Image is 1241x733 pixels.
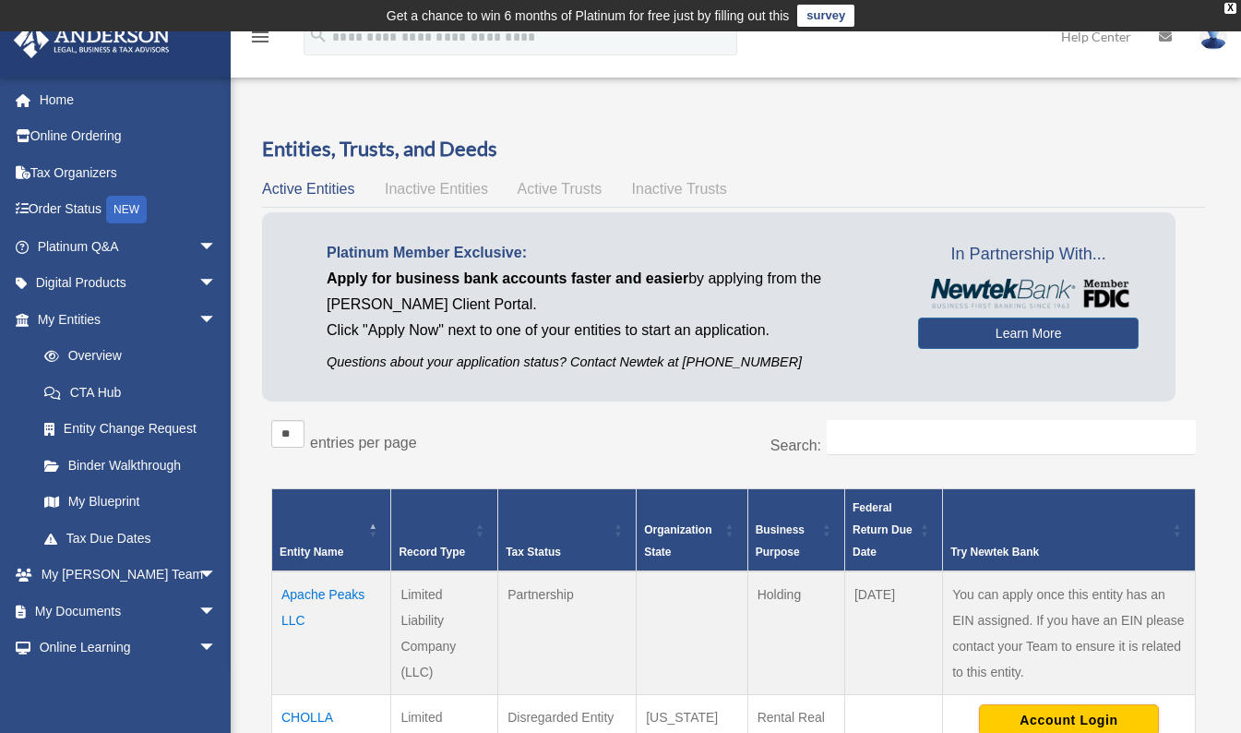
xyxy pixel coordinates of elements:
[198,228,235,266] span: arrow_drop_down
[106,196,147,223] div: NEW
[747,488,844,571] th: Business Purpose: Activate to sort
[13,154,245,191] a: Tax Organizers
[13,118,245,155] a: Online Ordering
[950,541,1167,563] div: Try Newtek Bank
[756,523,805,559] span: Business Purpose
[844,571,942,695] td: [DATE]
[249,26,271,48] i: menu
[13,593,245,630] a: My Documentsarrow_drop_down
[198,630,235,667] span: arrow_drop_down
[943,571,1196,695] td: You can apply once this entity has an EIN assigned. If you have an EIN please contact your Team t...
[280,546,343,559] span: Entity Name
[26,374,235,411] a: CTA Hub
[644,523,711,559] span: Organization State
[506,546,561,559] span: Tax Status
[943,488,1196,571] th: Try Newtek Bank : Activate to sort
[26,411,235,448] a: Entity Change Request
[853,501,913,559] span: Federal Return Due Date
[518,181,603,197] span: Active Trusts
[770,438,821,453] label: Search:
[498,488,637,571] th: Tax Status: Activate to sort
[13,81,245,118] a: Home
[26,484,235,521] a: My Blueprint
[327,318,890,343] p: Click "Apply Now" next to one of your entities to start an application.
[747,571,844,695] td: Holding
[262,181,354,197] span: Active Entities
[272,488,391,571] th: Entity Name: Activate to invert sorting
[399,546,465,559] span: Record Type
[637,488,748,571] th: Organization State: Activate to sort
[13,666,245,703] a: Billingarrow_drop_down
[26,520,235,557] a: Tax Due Dates
[13,228,245,265] a: Platinum Q&Aarrow_drop_down
[262,135,1205,163] h3: Entities, Trusts, and Deeds
[797,5,854,27] a: survey
[844,488,942,571] th: Federal Return Due Date: Activate to sort
[498,571,637,695] td: Partnership
[13,630,245,667] a: Online Learningarrow_drop_down
[327,266,890,318] p: by applying from the [PERSON_NAME] Client Portal.
[8,22,175,58] img: Anderson Advisors Platinum Portal
[308,25,328,45] i: search
[13,557,245,594] a: My [PERSON_NAME] Teamarrow_drop_down
[249,32,271,48] a: menu
[13,265,245,302] a: Digital Productsarrow_drop_down
[13,301,235,338] a: My Entitiesarrow_drop_down
[391,571,498,695] td: Limited Liability Company (LLC)
[310,435,417,451] label: entries per page
[327,351,890,374] p: Questions about your application status? Contact Newtek at [PHONE_NUMBER]
[391,488,498,571] th: Record Type: Activate to sort
[198,265,235,303] span: arrow_drop_down
[918,318,1139,349] a: Learn More
[327,270,688,286] span: Apply for business bank accounts faster and easier
[198,301,235,339] span: arrow_drop_down
[26,338,226,375] a: Overview
[198,593,235,631] span: arrow_drop_down
[1224,3,1236,14] div: close
[387,5,790,27] div: Get a chance to win 6 months of Platinum for free just by filling out this
[272,571,391,695] td: Apache Peaks LLC
[198,557,235,595] span: arrow_drop_down
[327,240,890,266] p: Platinum Member Exclusive:
[979,712,1159,727] a: Account Login
[26,447,235,484] a: Binder Walkthrough
[198,666,235,703] span: arrow_drop_down
[13,191,245,229] a: Order StatusNEW
[632,181,727,197] span: Inactive Trusts
[385,181,488,197] span: Inactive Entities
[918,240,1139,270] span: In Partnership With...
[927,279,1129,308] img: NewtekBankLogoSM.png
[1199,23,1227,50] img: User Pic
